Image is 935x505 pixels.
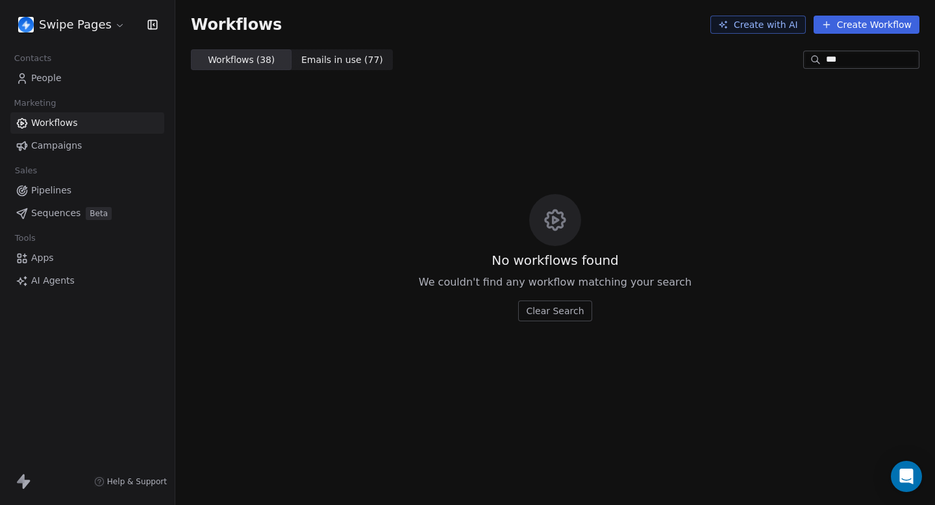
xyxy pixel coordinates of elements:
[492,251,618,269] span: No workflows found
[710,16,806,34] button: Create with AI
[94,476,167,487] a: Help & Support
[191,16,282,34] span: Workflows
[10,270,164,291] a: AI Agents
[419,275,692,290] span: We couldn't find any workflow matching your search
[31,71,62,85] span: People
[39,16,112,33] span: Swipe Pages
[107,476,167,487] span: Help & Support
[10,68,164,89] a: People
[8,49,57,68] span: Contacts
[86,207,112,220] span: Beta
[18,17,34,32] img: user_01J93QE9VH11XXZQZDP4TWZEES.jpg
[814,16,919,34] button: Create Workflow
[31,251,54,265] span: Apps
[31,274,75,288] span: AI Agents
[10,135,164,156] a: Campaigns
[10,112,164,134] a: Workflows
[9,228,41,248] span: Tools
[31,206,81,220] span: Sequences
[10,180,164,201] a: Pipelines
[10,247,164,269] a: Apps
[8,93,62,113] span: Marketing
[9,161,43,180] span: Sales
[31,116,78,130] span: Workflows
[891,461,922,492] div: Open Intercom Messenger
[10,203,164,224] a: SequencesBeta
[31,184,71,197] span: Pipelines
[16,14,128,36] button: Swipe Pages
[31,139,82,153] span: Campaigns
[301,53,383,67] span: Emails in use ( 77 )
[518,301,592,321] button: Clear Search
